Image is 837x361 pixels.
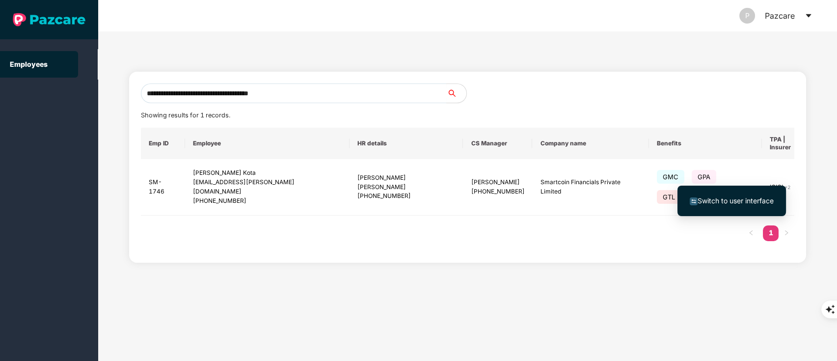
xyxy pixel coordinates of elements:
th: Employee [185,128,350,159]
th: TPA | Insurer [762,128,815,159]
span: GTL [657,190,681,204]
span: GPA [692,170,716,184]
td: SM-1746 [141,159,186,216]
th: Company name [532,128,649,159]
div: [PERSON_NAME] Kota [193,168,342,178]
div: [PHONE_NUMBER] [193,196,342,206]
span: + 2 [784,184,790,190]
li: Next Page [779,225,794,241]
span: caret-down [805,12,812,20]
th: Emp ID [141,128,186,159]
th: CS Manager [463,128,532,159]
div: [PERSON_NAME] [PERSON_NAME] [357,173,455,192]
a: Employees [10,60,48,68]
td: Smartcoin Financials Private Limited [532,159,649,216]
span: right [783,230,789,236]
span: P [745,8,750,24]
span: Showing results for 1 records. [141,111,230,119]
th: HR details [350,128,463,159]
div: [PHONE_NUMBER] [357,192,455,201]
span: Switch to user interface [698,196,774,205]
button: left [743,225,759,241]
li: 1 [763,225,779,241]
button: search [446,83,467,103]
span: GMC [657,170,684,184]
button: right [779,225,794,241]
div: [EMAIL_ADDRESS][PERSON_NAME][DOMAIN_NAME] [193,178,342,196]
span: left [748,230,754,236]
span: search [446,89,466,97]
a: 1 [763,225,779,240]
li: Previous Page [743,225,759,241]
div: [PERSON_NAME] [471,178,524,187]
div: [PHONE_NUMBER] [471,187,524,196]
th: Benefits [649,128,762,159]
img: svg+xml;base64,PHN2ZyB4bWxucz0iaHR0cDovL3d3dy53My5vcmcvMjAwMC9zdmciIHdpZHRoPSIxNiIgaGVpZ2h0PSIxNi... [690,197,698,205]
